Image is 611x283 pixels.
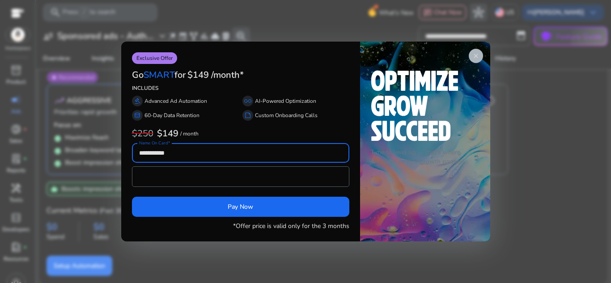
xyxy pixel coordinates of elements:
p: *Offer price is valid only for the 3 months [233,221,349,231]
p: Time to level up — that's where we come in. Your growth partner! [371,148,479,166]
p: AI-Powered Optimization [255,97,316,105]
span: all_inclusive [244,97,251,105]
button: Pay Now [132,197,349,217]
h3: $250 [132,128,153,139]
span: summarize [244,112,251,119]
span: close [472,52,479,59]
b: $149 [157,127,178,139]
span: database [134,112,141,119]
p: Custom Onboarding Calls [255,111,318,119]
span: SMART [144,69,174,81]
span: Pay Now [228,202,253,211]
p: Advanced Ad Automation [144,97,207,105]
p: / month [180,131,199,137]
h3: Go for [132,70,186,80]
p: Exclusive Offer [132,52,177,64]
span: gavel [134,97,141,105]
iframe: Secure card payment input frame [137,168,344,186]
mat-label: Name On Card [139,140,168,146]
h3: $149 /month* [187,70,244,80]
p: INCLUDES [132,84,349,92]
p: 60-Day Data Retention [144,111,199,119]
